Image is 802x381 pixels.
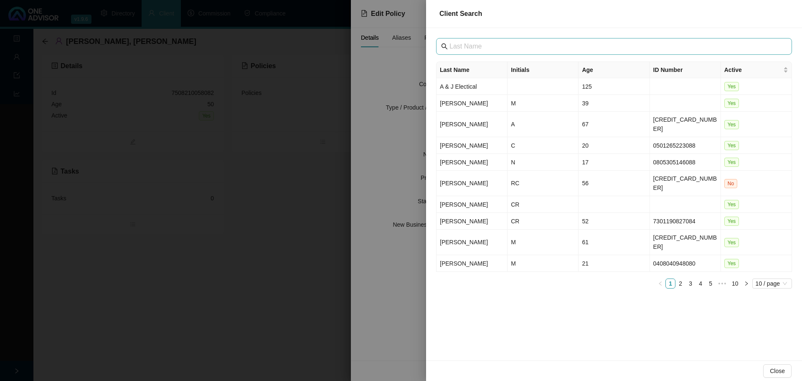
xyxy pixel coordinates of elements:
td: CR [508,196,579,213]
li: Previous Page [655,279,665,289]
button: Close [763,364,792,378]
td: [PERSON_NAME] [437,230,508,255]
li: 5 [706,279,716,289]
th: Age [579,62,650,78]
span: Yes [724,259,739,268]
li: 10 [729,279,741,289]
span: 20 [582,142,589,149]
button: left [655,279,665,289]
span: Close [770,366,785,376]
li: 4 [695,279,706,289]
td: [PERSON_NAME] [437,213,508,230]
span: 67 [582,121,589,128]
td: A & J Electical [437,78,508,95]
td: M [508,255,579,272]
td: 0501265223088 [650,137,721,154]
td: [PERSON_NAME] [437,171,508,196]
td: 7301190827084 [650,213,721,230]
span: No [724,179,737,188]
td: [PERSON_NAME] [437,255,508,272]
td: [PERSON_NAME] [437,112,508,137]
td: C [508,137,579,154]
td: [CREDIT_CARD_NUMBER] [650,230,721,255]
th: Last Name [437,62,508,78]
span: 39 [582,100,589,107]
li: 3 [685,279,695,289]
td: 0408040948080 [650,255,721,272]
span: left [658,281,663,286]
a: 2 [676,279,685,288]
li: Next Page [741,279,751,289]
td: M [508,230,579,255]
li: 2 [675,279,685,289]
td: [PERSON_NAME] [437,196,508,213]
li: 1 [665,279,675,289]
span: 17 [582,159,589,166]
span: Yes [724,82,739,91]
span: Client Search [439,10,482,17]
a: 5 [706,279,715,288]
span: Yes [724,200,739,209]
td: 0805305146088 [650,154,721,171]
li: Next 5 Pages [716,279,729,289]
button: right [741,279,751,289]
span: Yes [724,158,739,167]
a: 3 [686,279,695,288]
td: M [508,95,579,112]
span: Yes [724,141,739,150]
td: [PERSON_NAME] [437,154,508,171]
th: Initials [508,62,579,78]
td: N [508,154,579,171]
td: [CREDIT_CARD_NUMBER] [650,171,721,196]
td: RC [508,171,579,196]
a: 4 [696,279,705,288]
span: 61 [582,239,589,245]
span: 125 [582,83,591,90]
td: [CREDIT_CARD_NUMBER] [650,112,721,137]
span: Yes [724,99,739,108]
td: [PERSON_NAME] [437,137,508,154]
td: CR [508,213,579,230]
input: Last Name [449,41,780,51]
span: ••• [716,279,729,289]
span: Yes [724,238,739,247]
span: 21 [582,260,589,267]
th: ID Number [650,62,721,78]
span: right [744,281,749,286]
td: A [508,112,579,137]
span: Yes [724,120,739,129]
span: Yes [724,217,739,226]
a: 10 [729,279,741,288]
span: search [441,43,448,50]
span: 52 [582,218,589,225]
span: 56 [582,180,589,187]
span: Active [724,65,782,74]
span: 10 / page [756,279,789,288]
a: 1 [666,279,675,288]
td: [PERSON_NAME] [437,95,508,112]
div: Page Size [752,279,792,289]
th: Active [721,62,792,78]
